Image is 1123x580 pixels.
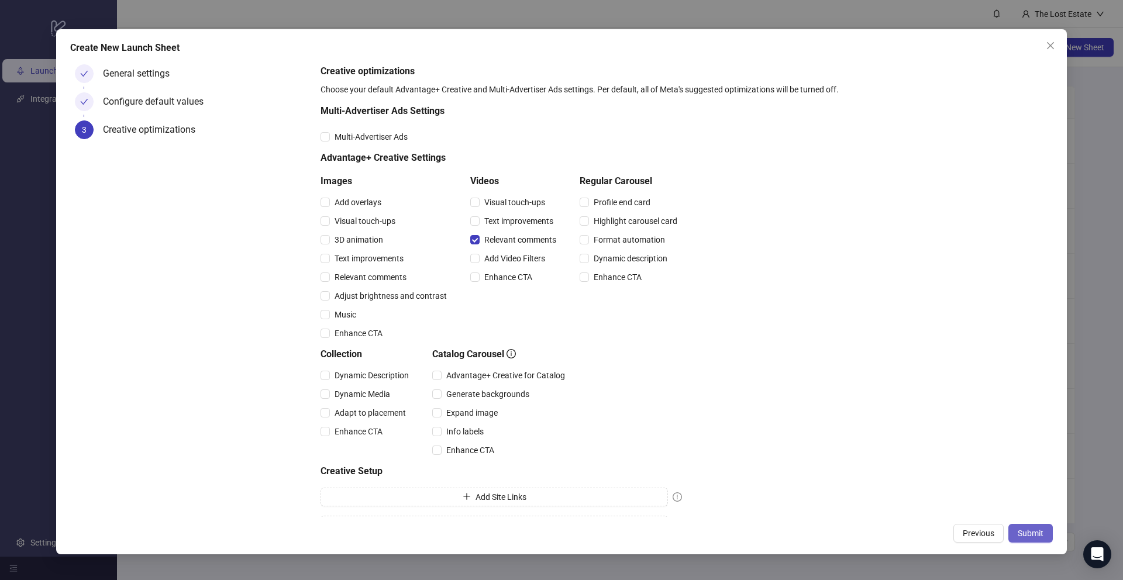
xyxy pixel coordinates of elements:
span: Info labels [442,425,488,438]
span: check [80,70,88,78]
span: Dynamic description [589,252,672,265]
span: Expand image [442,406,502,419]
span: Text improvements [480,215,558,227]
button: Add Catalog Items [321,516,668,534]
span: Relevant comments [330,271,411,284]
span: Highlight carousel card [589,215,682,227]
span: Dynamic Media [330,388,395,401]
div: Choose your default Advantage+ Creative and Multi-Advertiser Ads settings. Per default, all of Me... [321,83,1048,96]
span: Generate backgrounds [442,388,534,401]
h5: Images [321,174,452,188]
h5: Regular Carousel [580,174,682,188]
span: info-circle [507,349,516,358]
span: Enhance CTA [330,425,387,438]
span: Enhance CTA [480,271,537,284]
span: Previous [963,529,994,538]
span: Multi-Advertiser Ads [330,130,412,143]
h5: Multi-Advertiser Ads Settings [321,104,682,118]
span: Submit [1018,529,1043,538]
span: 3 [82,125,87,134]
span: Adjust brightness and contrast [330,289,452,302]
span: 3D animation [330,233,388,246]
span: Format automation [589,233,670,246]
span: Music [330,308,361,321]
div: Open Intercom Messenger [1083,540,1111,568]
div: Create New Launch Sheet [70,41,1053,55]
span: Adapt to placement [330,406,411,419]
div: Configure default values [103,92,213,111]
button: Previous [953,524,1004,543]
span: Enhance CTA [589,271,646,284]
span: close [1046,41,1055,50]
span: Visual touch-ups [330,215,400,227]
span: Add Video Filters [480,252,550,265]
button: Add Site Links [321,488,668,506]
span: Text improvements [330,252,408,265]
span: Add overlays [330,196,386,209]
button: Close [1041,36,1060,55]
div: General settings [103,64,179,83]
div: Creative optimizations [103,120,205,139]
span: Advantage+ Creative for Catalog [442,369,570,382]
button: Submit [1008,524,1053,543]
span: Relevant comments [480,233,561,246]
h5: Collection [321,347,414,361]
span: Add Site Links [476,492,526,502]
h5: Videos [470,174,561,188]
span: exclamation-circle [673,492,682,502]
span: Enhance CTA [330,327,387,340]
h5: Creative optimizations [321,64,1048,78]
h5: Advantage+ Creative Settings [321,151,682,165]
span: Visual touch-ups [480,196,550,209]
span: plus [463,492,471,500]
span: check [80,98,88,106]
h5: Catalog Carousel [432,347,570,361]
h5: Creative Setup [321,464,682,478]
span: Enhance CTA [442,444,499,457]
span: Profile end card [589,196,655,209]
span: Dynamic Description [330,369,414,382]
